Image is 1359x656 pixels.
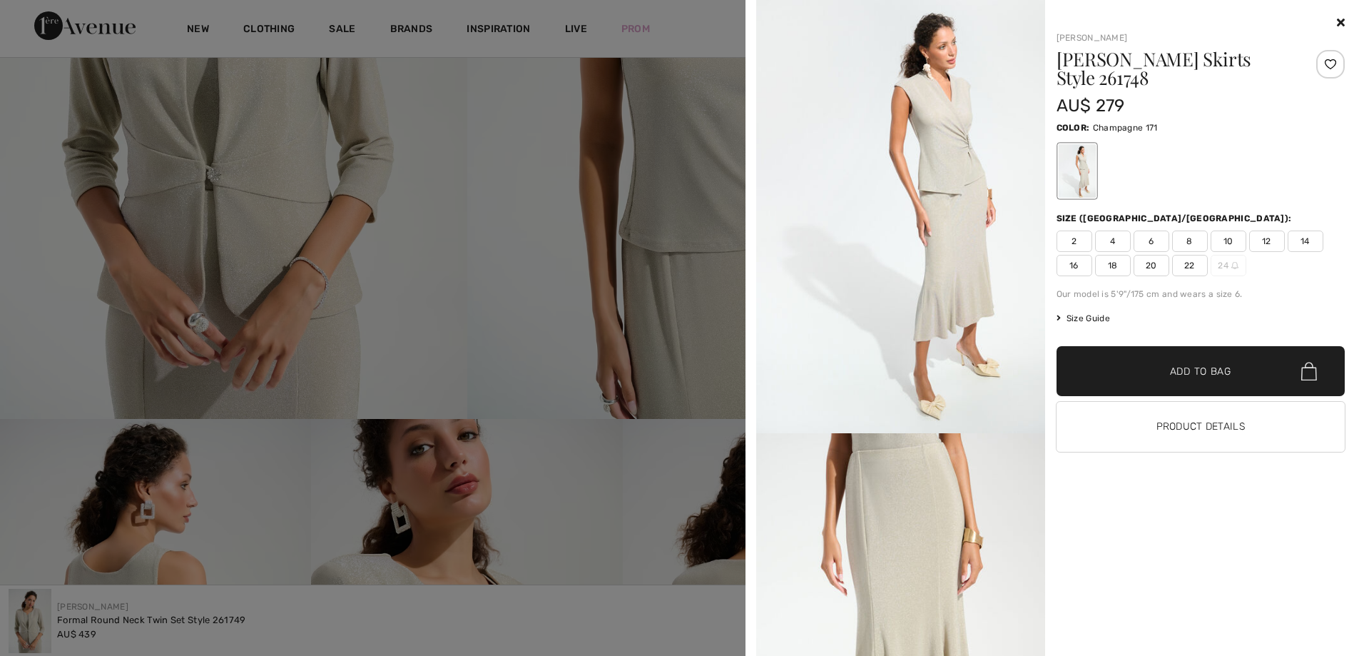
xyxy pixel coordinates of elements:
[1231,262,1238,269] img: ring-m.svg
[1057,33,1128,43] a: [PERSON_NAME]
[1057,255,1092,276] span: 16
[1211,255,1246,276] span: 24
[1057,123,1090,133] span: Color:
[32,10,61,23] span: Help
[1057,212,1295,225] div: Size ([GEOGRAPHIC_DATA]/[GEOGRAPHIC_DATA]):
[1093,123,1158,133] span: Champagne 171
[1134,255,1169,276] span: 20
[1057,312,1110,325] span: Size Guide
[1057,402,1345,452] button: Product Details
[1057,231,1092,252] span: 2
[1211,231,1246,252] span: 10
[1058,144,1095,198] div: Champagne 171
[1095,231,1131,252] span: 4
[1057,346,1345,396] button: Add to Bag
[1288,231,1323,252] span: 14
[1249,231,1285,252] span: 12
[1301,362,1317,380] img: Bag.svg
[1095,255,1131,276] span: 18
[1057,96,1125,116] span: AU$ 279
[1057,50,1297,87] h1: [PERSON_NAME] Skirts Style 261748
[1172,255,1208,276] span: 22
[1170,364,1231,379] span: Add to Bag
[1057,288,1345,301] div: Our model is 5'9"/175 cm and wears a size 6.
[1172,231,1208,252] span: 8
[1134,231,1169,252] span: 6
